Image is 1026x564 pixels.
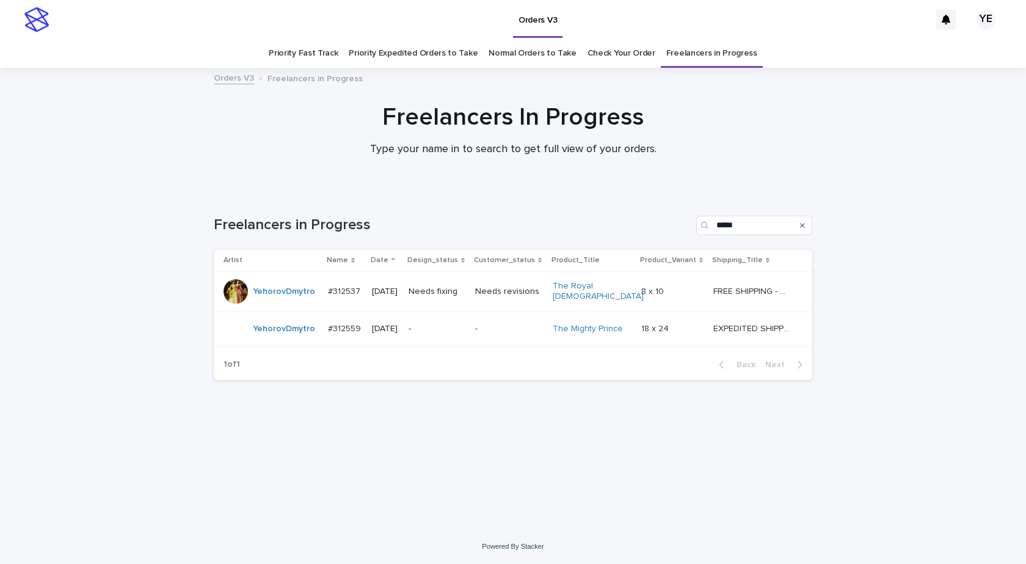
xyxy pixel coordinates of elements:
[267,71,363,84] p: Freelancers in Progress
[372,287,399,297] p: [DATE]
[482,543,544,550] a: Powered By Stacker
[553,324,623,334] a: The Mighty Prince
[760,359,812,370] button: Next
[214,103,812,132] h1: Freelancers In Progress
[474,254,535,267] p: Customer_status
[729,361,755,369] span: Back
[709,359,760,370] button: Back
[214,216,691,234] h1: Freelancers in Progress
[976,10,995,29] div: YE
[269,39,338,68] a: Priority Fast Track
[765,361,792,369] span: Next
[328,284,363,297] p: #312537
[253,287,315,297] a: YehorovDmytro
[553,281,644,302] a: The Royal [DEMOGRAPHIC_DATA]
[24,7,49,32] img: stacker-logo-s-only.png
[269,143,757,156] p: Type your name in to search to get full view of your orders.
[666,39,757,68] a: Freelancers in Progress
[372,324,399,334] p: [DATE]
[641,321,671,334] p: 18 x 24
[475,324,543,334] p: -
[475,287,543,297] p: Needs revisions
[640,254,696,267] p: Product_Variant
[214,70,254,84] a: Orders V3
[349,39,478,68] a: Priority Expedited Orders to Take
[641,284,666,297] p: 8 x 10
[328,321,363,334] p: #312559
[407,254,458,267] p: Design_status
[409,287,465,297] p: Needs fixing
[214,312,812,346] tr: YehorovDmytro #312559#312559 [DATE]--The Mighty Prince 18 x 2418 x 24 EXPEDITED SHIPPING - previe...
[713,284,792,297] p: FREE SHIPPING - preview in 1-2 business days, after your approval delivery will take 5-10 b.d.
[224,254,242,267] p: Artist
[409,324,465,334] p: -
[327,254,348,267] p: Name
[588,39,655,68] a: Check Your Order
[214,350,250,379] p: 1 of 1
[371,254,388,267] p: Date
[489,39,577,68] a: Normal Orders to Take
[696,216,812,235] input: Search
[551,254,600,267] p: Product_Title
[253,324,315,334] a: YehorovDmytro
[713,321,792,334] p: EXPEDITED SHIPPING - preview in 1 business day; delivery up to 5 business days after your approval.
[214,271,812,312] tr: YehorovDmytro #312537#312537 [DATE]Needs fixingNeeds revisionsThe Royal [DEMOGRAPHIC_DATA] 8 x 10...
[712,254,763,267] p: Shipping_Title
